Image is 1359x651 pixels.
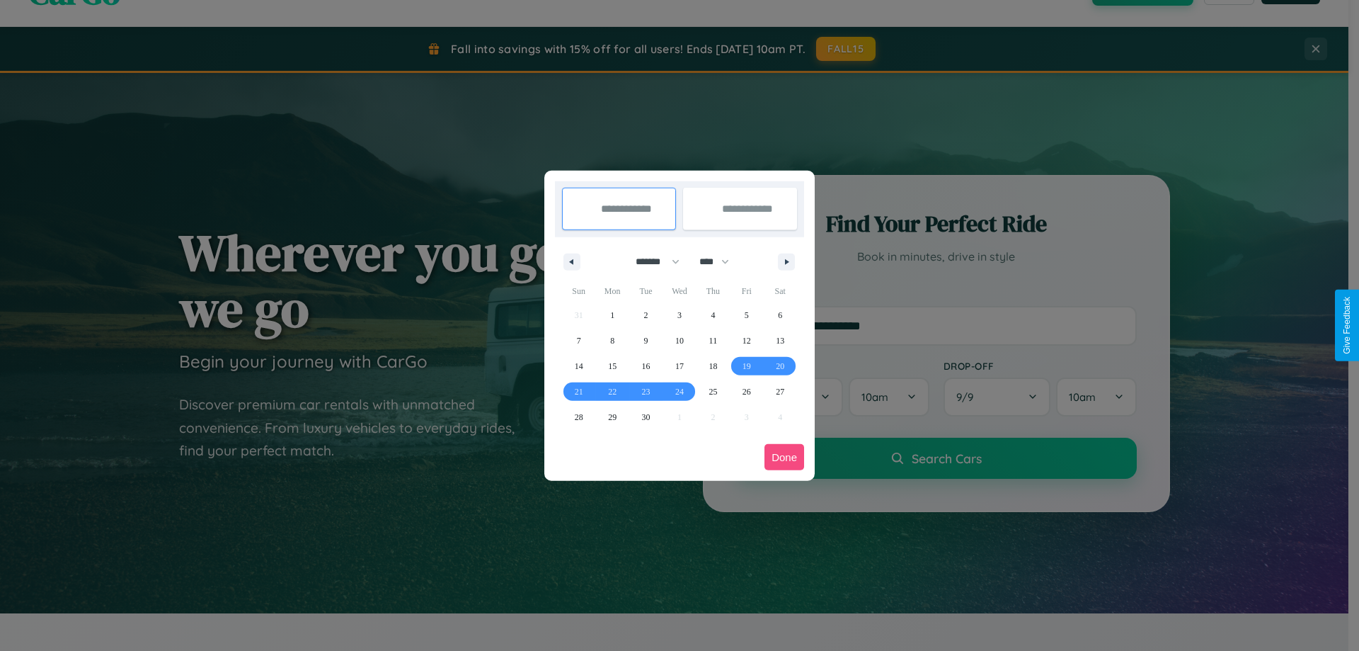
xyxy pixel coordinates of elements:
button: 5 [730,302,763,328]
span: Thu [696,280,730,302]
button: 27 [764,379,797,404]
button: 15 [595,353,629,379]
span: 6 [778,302,782,328]
span: 1 [610,302,614,328]
span: 23 [642,379,650,404]
button: 22 [595,379,629,404]
button: 12 [730,328,763,353]
span: 18 [709,353,717,379]
span: 9 [644,328,648,353]
span: 27 [776,379,784,404]
span: 16 [642,353,650,379]
span: 17 [675,353,684,379]
button: 19 [730,353,763,379]
button: Done [764,444,804,470]
span: 7 [577,328,581,353]
button: 6 [764,302,797,328]
span: 8 [610,328,614,353]
span: 11 [709,328,718,353]
span: Sat [764,280,797,302]
button: 9 [629,328,663,353]
span: 15 [608,353,617,379]
button: 3 [663,302,696,328]
button: 20 [764,353,797,379]
span: Mon [595,280,629,302]
span: 22 [608,379,617,404]
button: 18 [696,353,730,379]
span: 21 [575,379,583,404]
button: 25 [696,379,730,404]
button: 4 [696,302,730,328]
button: 2 [629,302,663,328]
span: 24 [675,379,684,404]
span: Tue [629,280,663,302]
button: 13 [764,328,797,353]
button: 23 [629,379,663,404]
span: 19 [742,353,751,379]
button: 30 [629,404,663,430]
span: 13 [776,328,784,353]
span: 14 [575,353,583,379]
button: 8 [595,328,629,353]
span: 10 [675,328,684,353]
span: 5 [745,302,749,328]
span: 2 [644,302,648,328]
button: 10 [663,328,696,353]
button: 28 [562,404,595,430]
span: 3 [677,302,682,328]
span: Fri [730,280,763,302]
button: 11 [696,328,730,353]
button: 21 [562,379,595,404]
button: 1 [595,302,629,328]
div: Give Feedback [1342,297,1352,354]
span: 4 [711,302,715,328]
span: 28 [575,404,583,430]
button: 14 [562,353,595,379]
button: 16 [629,353,663,379]
button: 7 [562,328,595,353]
button: 24 [663,379,696,404]
span: 30 [642,404,650,430]
button: 26 [730,379,763,404]
button: 29 [595,404,629,430]
span: Wed [663,280,696,302]
span: 12 [742,328,751,353]
span: 25 [709,379,717,404]
span: 20 [776,353,784,379]
span: Sun [562,280,595,302]
button: 17 [663,353,696,379]
span: 29 [608,404,617,430]
span: 26 [742,379,751,404]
